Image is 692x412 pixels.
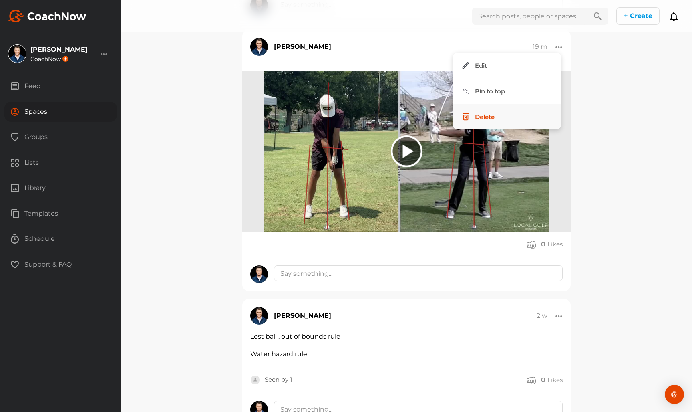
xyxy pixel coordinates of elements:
img: ico [461,87,471,96]
img: square_61176ded1c3cbb258afc0b82ad839363.jpg [8,45,26,63]
button: Edit [453,53,561,78]
a: Groups [4,127,117,153]
div: 19 m [533,43,547,51]
div: Feed [4,76,117,96]
div: Open Intercom Messenger [665,385,684,404]
img: svg+xml;base64,PHN2ZyB3aWR0aD0iMTk2IiBoZWlnaHQ9IjMyIiB2aWV3Qm94PSIwIDAgMTk2IDMyIiBmaWxsPSJub25lIi... [8,10,86,22]
div: Support & FAQ [4,254,117,275]
img: ico [461,61,471,70]
img: square_61176ded1c3cbb258afc0b82ad839363.jpg [250,307,268,325]
div: 0 [541,376,545,384]
div: Groups [4,127,117,147]
div: Templates [4,204,117,224]
input: Search posts, people or spaces [472,8,587,25]
button: 0 [527,375,545,385]
div: Schedule [4,229,117,249]
div: Seen by 1 [265,375,292,385]
div: [PERSON_NAME] [30,46,88,53]
div: 2 w [537,312,547,320]
div: [PERSON_NAME] [274,311,331,321]
a: Lists [4,153,117,178]
div: 0 [541,240,545,248]
div: CoachNow [30,56,88,62]
a: Templates [4,204,117,229]
div: Likes [547,240,563,249]
img: square_61176ded1c3cbb258afc0b82ad839363.jpg [250,265,268,283]
a: Library [4,178,117,204]
button: + Create [616,7,660,25]
div: Lists [4,153,117,173]
img: square_default-ef6cabf814de5a2bf16c804365e32c732080f9872bdf737d349900a9daf73cf9.png [250,375,260,385]
div: [PERSON_NAME] [274,42,331,52]
p: Pin to top [475,87,505,95]
button: 0 [527,240,545,249]
a: Feed [4,76,117,102]
div: Library [4,178,117,198]
img: ico [461,112,471,121]
div: Spaces [4,102,117,122]
a: Support & FAQ [4,254,117,280]
div: Likes [547,376,563,385]
p: Delete [475,113,495,121]
a: Spaces [4,102,117,127]
div: Lost ball , out of bounds rule Water hazard rule [250,332,563,359]
button: Delete [453,104,561,129]
button: Pin to top [453,78,561,104]
img: square_61176ded1c3cbb258afc0b82ad839363.jpg [250,38,268,56]
img: default_thumb.jpg [264,71,549,232]
p: Edit [475,61,487,70]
